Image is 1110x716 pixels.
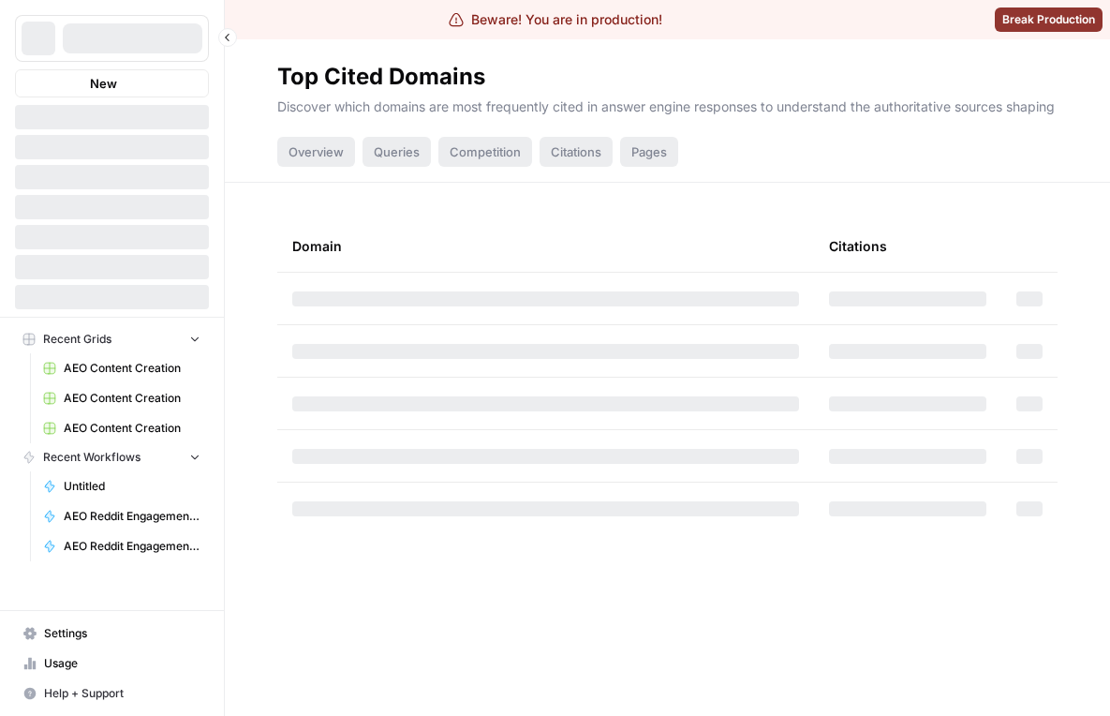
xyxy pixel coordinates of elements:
[540,137,613,167] div: Citations
[43,449,141,466] span: Recent Workflows
[1002,11,1095,28] span: Break Production
[15,325,209,353] button: Recent Grids
[35,383,209,413] a: AEO Content Creation
[277,62,485,92] div: Top Cited Domains
[15,443,209,471] button: Recent Workflows
[35,531,209,561] a: AEO Reddit Engagement - Fork
[620,137,678,167] div: Pages
[64,478,200,495] span: Untitled
[829,220,887,272] div: Citations
[35,413,209,443] a: AEO Content Creation
[15,619,209,649] a: Settings
[64,360,200,377] span: AEO Content Creation
[64,538,200,555] span: AEO Reddit Engagement - Fork
[15,649,209,679] a: Usage
[15,69,209,97] button: New
[449,10,662,29] div: Beware! You are in production!
[64,508,200,525] span: AEO Reddit Engagement - Fork
[90,74,117,93] span: New
[15,679,209,709] button: Help + Support
[43,331,111,348] span: Recent Grids
[277,137,355,167] div: Overview
[35,471,209,501] a: Untitled
[64,390,200,407] span: AEO Content Creation
[35,353,209,383] a: AEO Content Creation
[35,501,209,531] a: AEO Reddit Engagement - Fork
[277,92,1058,116] p: Discover which domains are most frequently cited in answer engine responses to understand the aut...
[64,420,200,437] span: AEO Content Creation
[44,685,200,702] span: Help + Support
[44,625,200,642] span: Settings
[363,137,431,167] div: Queries
[995,7,1103,32] button: Break Production
[438,137,532,167] div: Competition
[292,220,799,272] div: Domain
[44,655,200,672] span: Usage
